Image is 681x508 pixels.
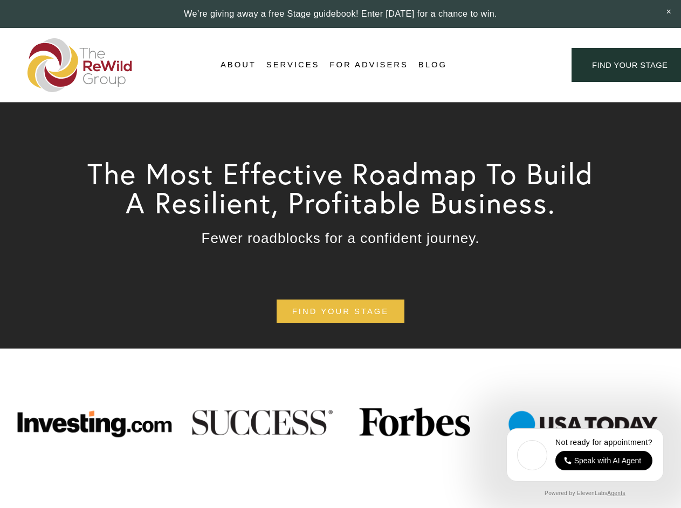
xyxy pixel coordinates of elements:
span: The Most Effective Roadmap To Build A Resilient, Profitable Business. [87,155,603,221]
span: About [221,58,256,72]
span: Fewer roadblocks for a confident journey. [202,230,480,246]
a: find your stage [277,300,404,324]
a: folder dropdown [221,57,256,73]
span: Services [266,58,320,72]
a: For Advisers [329,57,408,73]
a: Blog [418,57,447,73]
img: The ReWild Group [27,38,133,92]
a: folder dropdown [266,57,320,73]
